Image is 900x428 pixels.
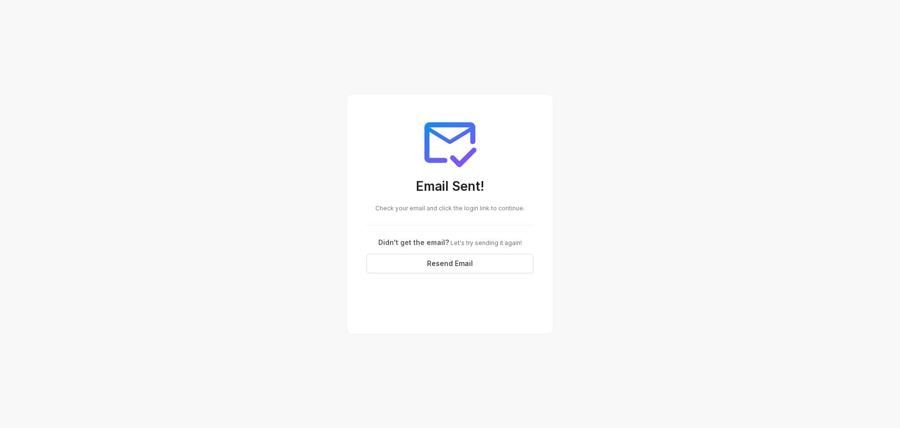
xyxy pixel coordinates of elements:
span: Didn't get the email? [378,238,449,246]
span: Check your email and click the login link to continue. [375,204,525,212]
span: Let's try sending it again! [449,239,522,246]
button: Resend Email [367,254,533,273]
span: Resend Email [427,258,473,269]
h3: Email Sent! [367,178,533,196]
